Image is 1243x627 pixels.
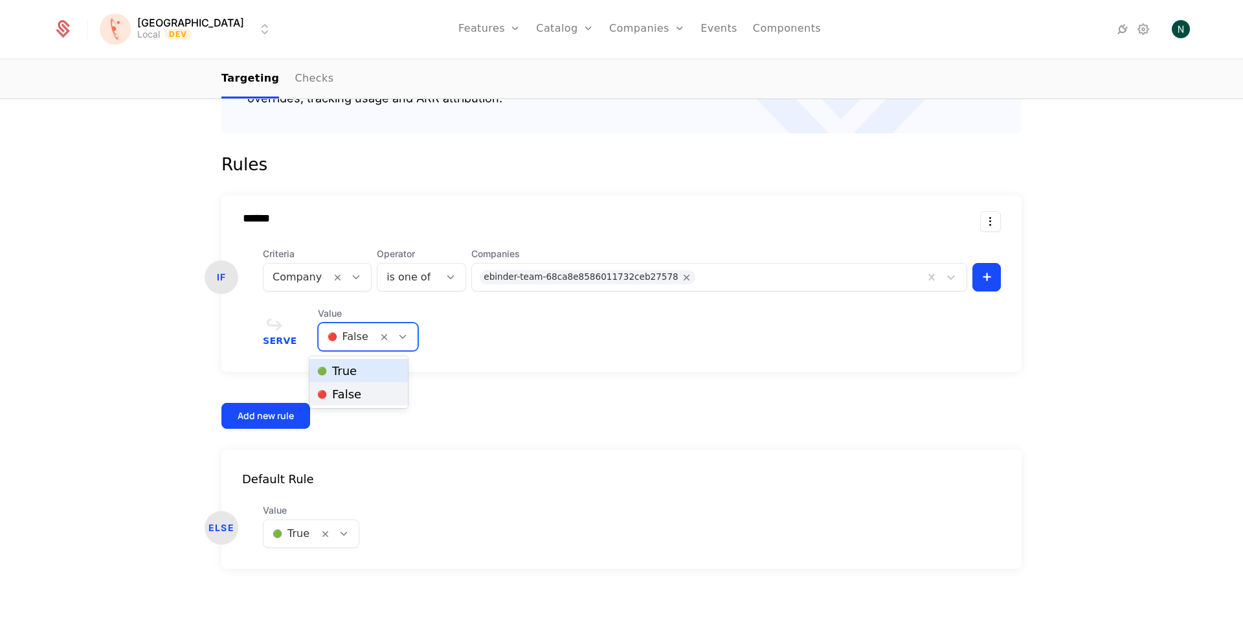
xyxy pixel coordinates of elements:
[317,389,327,400] span: 🔴
[221,60,1022,98] nav: Main
[263,504,359,517] span: Value
[1172,20,1190,38] button: Open user button
[980,211,1001,232] button: Select action
[263,247,372,260] span: Criteria
[238,409,294,422] div: Add new rule
[205,260,238,294] div: IF
[221,60,279,98] a: Targeting
[1136,21,1151,37] a: Settings
[1172,20,1190,38] img: Neven Jovic
[318,307,418,320] span: Value
[221,470,1022,488] div: Default Rule
[484,270,678,284] div: ebinder-team-68ca8e8586011732ceb27578
[100,14,131,45] img: Florence
[317,365,357,377] span: True
[221,403,310,429] button: Add new rule
[317,366,327,376] span: 🟢
[165,29,192,40] span: Dev
[137,17,244,28] span: [GEOGRAPHIC_DATA]
[263,336,297,345] span: Serve
[678,270,695,284] div: Remove ebinder-team-68ca8e8586011732ceb27578
[221,60,333,98] ul: Choose Sub Page
[137,28,160,41] div: Local
[471,247,967,260] span: Companies
[205,511,238,545] div: ELSE
[317,389,361,400] span: False
[972,263,1001,291] button: +
[221,154,1022,175] div: Rules
[104,15,273,43] button: Select environment
[1115,21,1130,37] a: Integrations
[377,247,466,260] span: Operator
[295,60,333,98] a: Checks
